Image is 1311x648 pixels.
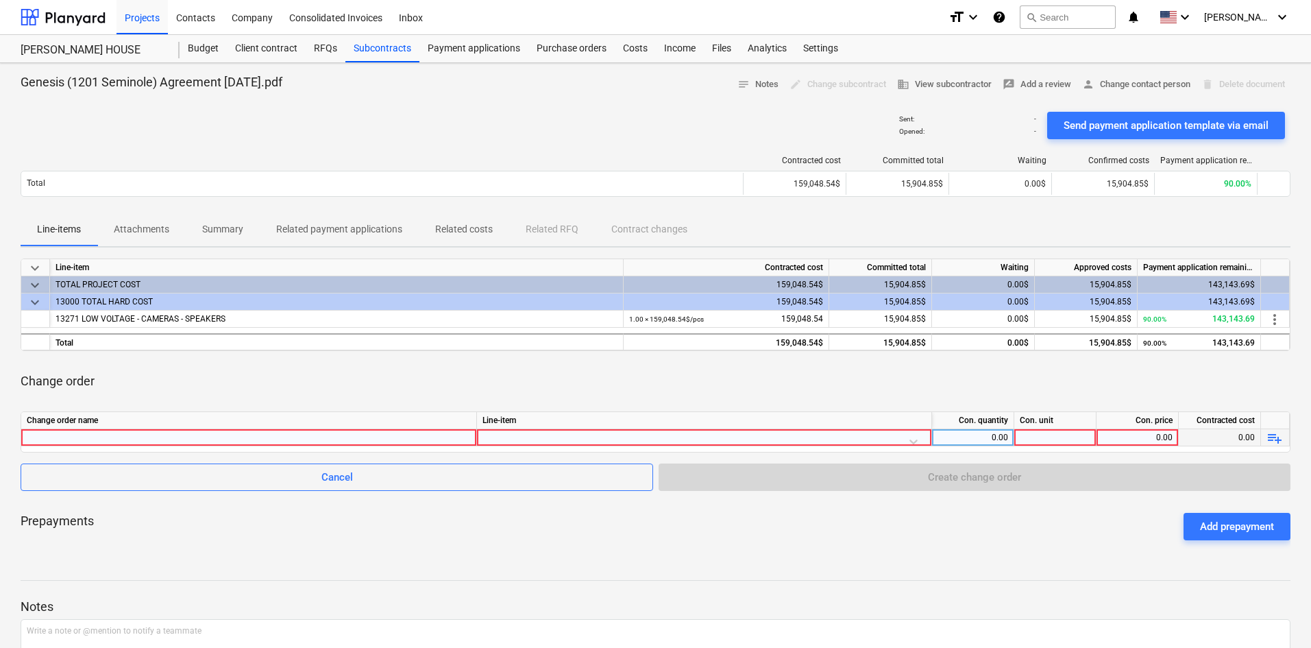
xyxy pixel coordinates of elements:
a: Subcontracts [345,35,419,62]
div: Cancel [321,468,353,486]
p: Sent : [899,115,914,123]
span: 15,904.85$ [901,179,943,189]
button: Cancel [21,464,653,491]
div: Total [50,333,624,350]
p: Related costs [435,222,493,237]
div: 15,904.85$ [1035,293,1138,311]
i: keyboard_arrow_down [965,9,981,25]
div: 0.00$ [932,293,1035,311]
div: Purchase orders [528,35,615,62]
div: Contracted cost [1179,412,1261,429]
button: View subcontractor [892,74,997,95]
span: search [1026,12,1037,23]
p: Change order [21,373,95,389]
span: 15,904.85$ [1107,179,1149,189]
a: Costs [615,35,656,62]
div: 159,048.54$ [624,293,829,311]
div: 143,143.69$ [1138,293,1261,311]
span: 15,904.85$ [884,314,926,324]
a: Budget [180,35,227,62]
span: more_vert [1266,311,1283,328]
a: Settings [795,35,846,62]
a: Analytics [739,35,795,62]
div: Con. unit [1014,412,1096,429]
div: 15,904.85$ [829,333,932,350]
a: Income [656,35,704,62]
i: Knowledge base [992,9,1006,25]
div: Change order name [21,412,477,429]
div: 143,143.69 [1143,335,1255,352]
div: Contracted cost [749,156,841,165]
span: 90.00% [1224,179,1251,189]
div: Waiting [932,259,1035,276]
i: keyboard_arrow_down [1177,9,1193,25]
div: 0.00 [938,429,1008,446]
span: keyboard_arrow_down [27,260,43,276]
div: 15,904.85$ [829,293,932,311]
div: Confirmed costs [1057,156,1149,165]
a: Payment applications [419,35,528,62]
span: rate_review [1003,78,1015,91]
div: Con. price [1096,412,1179,429]
div: 0.00$ [932,276,1035,293]
button: Add a review [997,74,1077,95]
div: 159,048.54$ [624,333,829,350]
p: - [1034,115,1036,123]
p: Notes [21,599,1290,615]
div: 143,143.69 [1143,311,1255,328]
div: TOTAL PROJECT COST [56,276,617,293]
a: Client contract [227,35,306,62]
p: Related payment applications [276,222,402,237]
div: Contracted cost [624,259,829,276]
button: Send payment application template via email [1047,112,1285,139]
div: 0.00 [1179,429,1261,446]
span: Change contact person [1082,77,1190,93]
div: Payment application remaining [1138,259,1261,276]
span: 0.00$ [1007,314,1029,324]
div: RFQs [306,35,345,62]
button: Search [1020,5,1116,29]
p: - [1034,127,1036,136]
div: Send payment application template via email [1064,117,1269,134]
div: Line-item [477,412,932,429]
p: Opened : [899,127,924,136]
small: 90.00% [1143,339,1166,347]
span: Notes [737,77,779,93]
p: Prepayments [21,513,94,540]
div: 0.00 [1102,429,1173,446]
i: format_size [948,9,965,25]
div: 143,143.69$ [1138,276,1261,293]
p: Line-items [37,222,81,237]
div: 15,904.85$ [1035,333,1138,350]
div: 159,048.54 [629,311,823,328]
span: 15,904.85$ [1090,314,1131,324]
span: person [1082,78,1094,91]
small: 1.00 × 159,048.54$ / pcs [629,315,704,323]
span: keyboard_arrow_down [27,277,43,293]
span: Add a review [1003,77,1071,93]
button: Notes [732,74,784,95]
p: Attachments [114,222,169,237]
div: Con. quantity [932,412,1014,429]
span: notes [737,78,750,91]
div: Add prepayment [1200,518,1274,536]
p: Summary [202,222,243,237]
small: 90.00% [1143,315,1166,323]
i: notifications [1127,9,1140,25]
p: Genesis (1201 Seminole) Agreement [DATE].pdf [21,74,282,91]
span: View subcontractor [897,77,992,93]
span: playlist_add [1266,430,1283,446]
span: 0.00$ [1025,179,1046,189]
a: Files [704,35,739,62]
div: 13271 LOW VOLTAGE - CAMERAS - SPEAKERS [56,311,617,328]
div: Waiting [955,156,1046,165]
div: Committed total [852,156,944,165]
div: Line-item [50,259,624,276]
